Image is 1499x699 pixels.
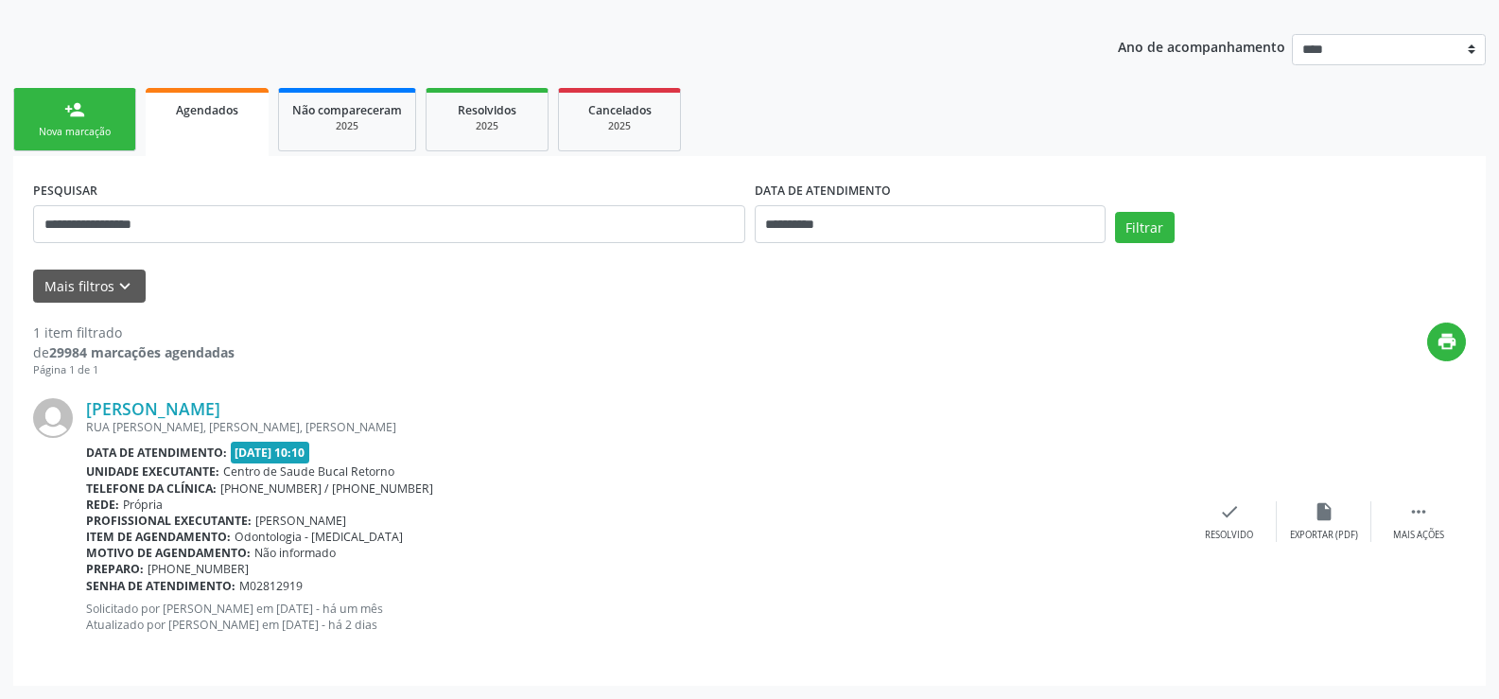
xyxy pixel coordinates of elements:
[86,513,252,529] b: Profissional executante:
[1205,529,1253,542] div: Resolvido
[86,463,219,480] b: Unidade executante:
[86,601,1182,633] p: Solicitado por [PERSON_NAME] em [DATE] - há um mês Atualizado por [PERSON_NAME] em [DATE] - há 2 ...
[223,463,394,480] span: Centro de Saude Bucal Retorno
[49,343,235,361] strong: 29984 marcações agendadas
[292,119,402,133] div: 2025
[86,529,231,545] b: Item de agendamento:
[86,419,1182,435] div: RUA [PERSON_NAME], [PERSON_NAME], [PERSON_NAME]
[231,442,310,463] span: [DATE] 10:10
[588,102,652,118] span: Cancelados
[440,119,534,133] div: 2025
[254,545,336,561] span: Não informado
[86,545,251,561] b: Motivo de agendamento:
[1408,501,1429,522] i: 
[1219,501,1240,522] i: check
[33,398,73,438] img: img
[33,342,235,362] div: de
[114,276,135,297] i: keyboard_arrow_down
[64,99,85,120] div: person_add
[86,481,217,497] b: Telefone da clínica:
[239,578,303,594] span: M02812919
[1437,331,1457,352] i: print
[86,497,119,513] b: Rede:
[148,561,249,577] span: [PHONE_NUMBER]
[1314,501,1334,522] i: insert_drive_file
[33,176,97,205] label: PESQUISAR
[1290,529,1358,542] div: Exportar (PDF)
[86,561,144,577] b: Preparo:
[235,529,403,545] span: Odontologia - [MEDICAL_DATA]
[755,176,891,205] label: DATA DE ATENDIMENTO
[1393,529,1444,542] div: Mais ações
[86,578,235,594] b: Senha de atendimento:
[255,513,346,529] span: [PERSON_NAME]
[86,398,220,419] a: [PERSON_NAME]
[33,270,146,303] button: Mais filtroskeyboard_arrow_down
[1118,34,1285,58] p: Ano de acompanhamento
[33,323,235,342] div: 1 item filtrado
[123,497,163,513] span: Própria
[1427,323,1466,361] button: print
[1115,212,1175,244] button: Filtrar
[292,102,402,118] span: Não compareceram
[220,481,433,497] span: [PHONE_NUMBER] / [PHONE_NUMBER]
[458,102,516,118] span: Resolvidos
[572,119,667,133] div: 2025
[176,102,238,118] span: Agendados
[86,445,227,461] b: Data de atendimento:
[33,362,235,378] div: Página 1 de 1
[27,125,122,139] div: Nova marcação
